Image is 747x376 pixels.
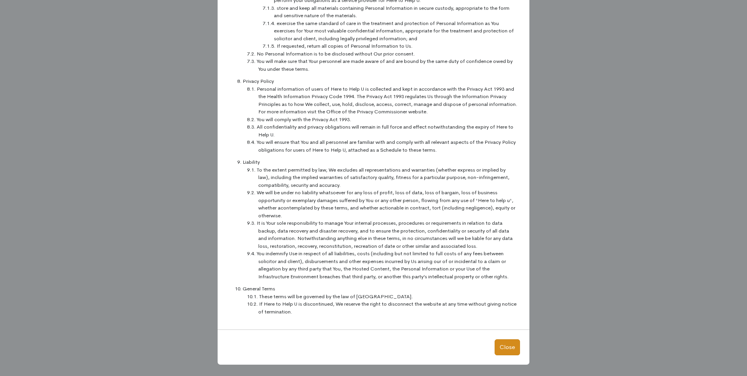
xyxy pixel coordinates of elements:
[258,123,518,138] li: All confidentiality and privacy obligations will remain in full force and effect notwithstanding ...
[258,138,518,154] li: You will ensure that You and all personnel are familiar with and comply with all relevant aspects...
[258,116,518,124] li: You will comply with the Privacy Act 1993.
[258,50,518,58] li: No Personal Information is to be disclosed without Our prior consent.
[258,300,518,315] li: If Here to Help U is discontinued, We reserve the right to disconnect the website at any time wit...
[274,42,518,50] li: If requested, return all copies of Personal Information to Us.
[495,339,520,355] button: Close
[274,4,518,20] li: store and keep all materials containing Personal Information in secure custody, appropriate to th...
[258,166,518,189] li: To the extent permitted by law, We excludes all representations and warranties (whether express o...
[258,293,518,301] li: These terms will be governed by the law of [GEOGRAPHIC_DATA].
[243,77,518,154] li: Privacy Policy
[274,20,518,43] li: exercise the same standard of care in the treatment and protection of Personal Information as You...
[258,189,518,219] li: We will be under no liability whatsoever for any loss of profit, loss of data, loss of bargain, l...
[258,219,518,250] li: It is Your sole responsibility to manage Your internal processes, procedures or requirements in r...
[258,57,518,73] li: You will make sure that Your personnel are made aware of and are bound by the same duty of confid...
[258,85,518,116] li: Personal information of users of Here to Help U is collected and kept in accordance with the Priv...
[243,285,518,315] li: General Terms
[243,158,518,280] li: Liability
[258,250,518,280] li: You indemnify Use in respect of all liabilities, costs (including but not limited to full costs o...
